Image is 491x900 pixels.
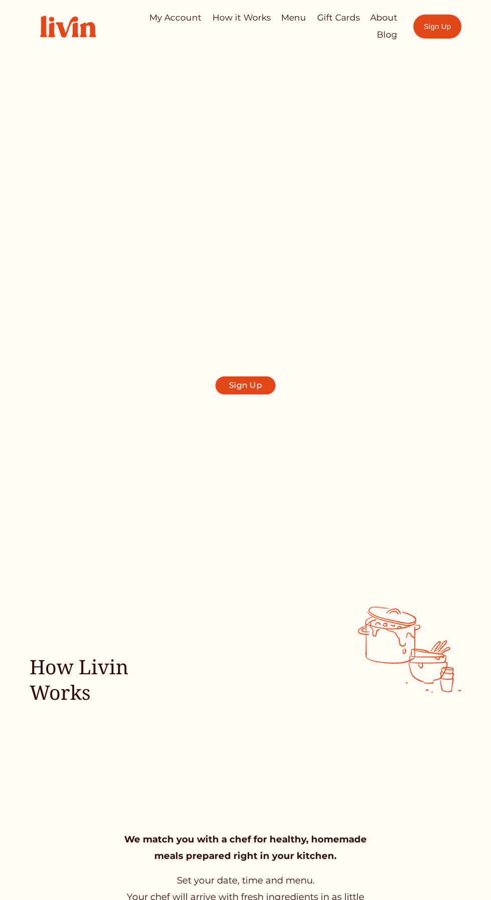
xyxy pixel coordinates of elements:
img: Livin [30,5,107,48]
a: About [370,9,397,26]
span: Take Back Your Evenings [93,280,398,315]
a: How it Works [212,9,271,26]
a: Gift Cards [317,9,360,26]
h2: How Livin Works [30,654,188,705]
a: Blog [377,27,397,44]
a: Sign Up [413,15,461,39]
a: Sign Up [215,376,275,394]
strong: We match you with a chef for healthy, homemade meals prepared right in your kitchen. [124,833,369,861]
a: Menu [281,9,306,26]
span: Find a local chef who prepares customized, healthy meals in your kitchen [113,330,378,364]
a: My Account [149,9,201,26]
